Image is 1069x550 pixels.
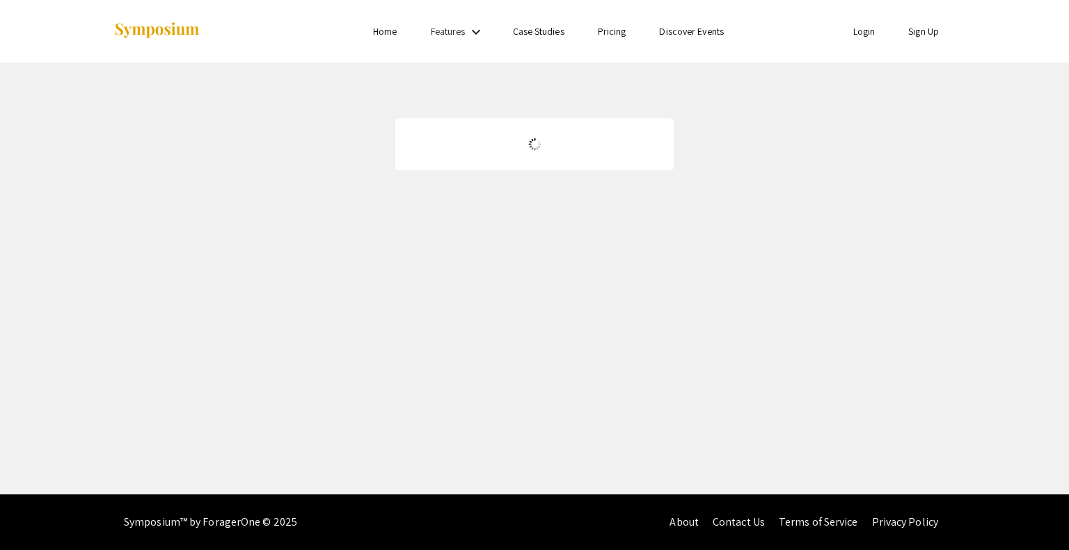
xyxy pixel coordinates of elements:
img: Symposium by ForagerOne [113,22,200,40]
a: Pricing [598,25,626,38]
a: About [670,515,699,529]
mat-icon: Expand Features list [468,24,484,40]
a: Login [853,25,876,38]
a: Home [373,25,397,38]
a: Privacy Policy [872,515,938,529]
a: Terms of Service [779,515,858,529]
a: Discover Events [659,25,724,38]
div: Symposium™ by ForagerOne © 2025 [124,494,297,550]
a: Features [431,25,466,38]
img: Loading [523,132,547,156]
a: Contact Us [713,515,765,529]
a: Sign Up [908,25,939,38]
a: Case Studies [513,25,564,38]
